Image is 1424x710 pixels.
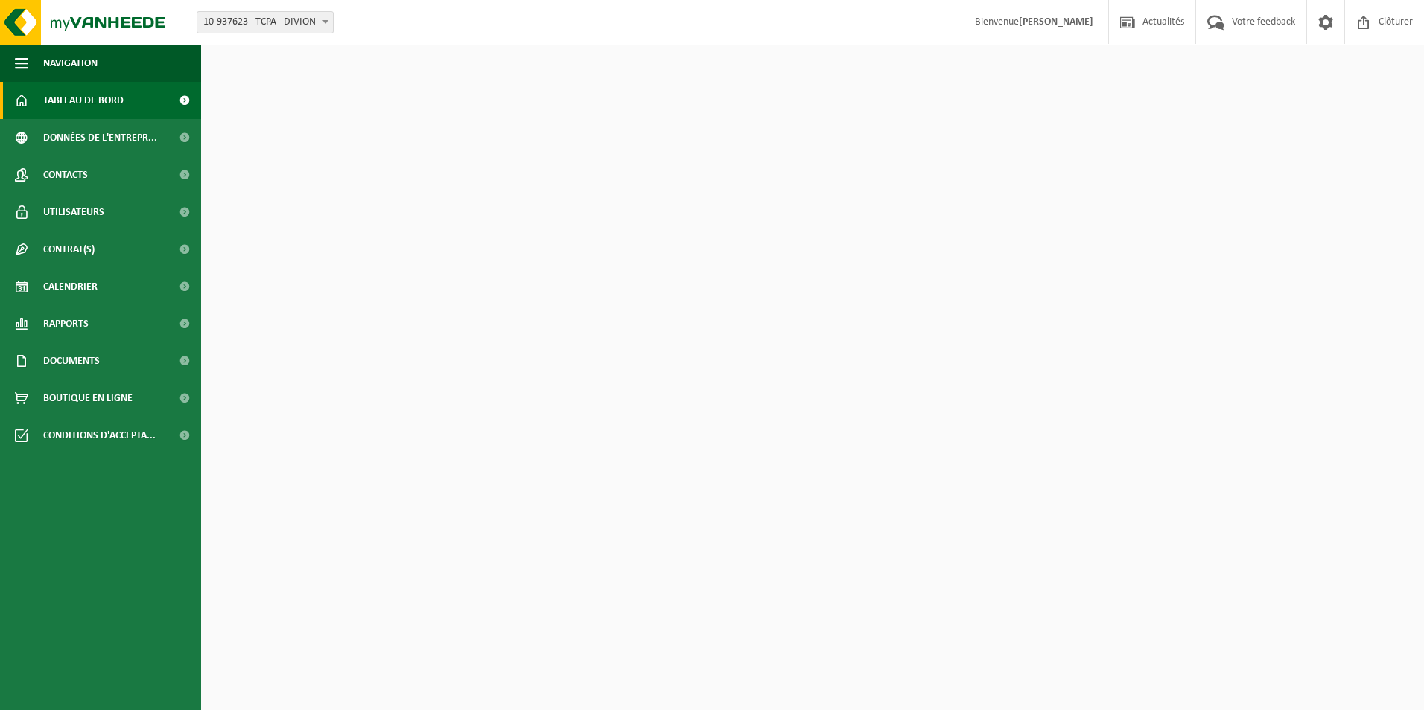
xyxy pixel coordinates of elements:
span: Navigation [43,45,98,82]
span: Contacts [43,156,88,194]
span: 10-937623 - TCPA - DIVION [197,11,334,33]
span: Documents [43,342,100,380]
span: Rapports [43,305,89,342]
strong: [PERSON_NAME] [1019,16,1093,28]
span: Données de l'entrepr... [43,119,157,156]
span: Utilisateurs [43,194,104,231]
span: Calendrier [43,268,98,305]
span: Contrat(s) [43,231,95,268]
span: Boutique en ligne [43,380,133,417]
span: Conditions d'accepta... [43,417,156,454]
span: Tableau de bord [43,82,124,119]
span: 10-937623 - TCPA - DIVION [197,12,333,33]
